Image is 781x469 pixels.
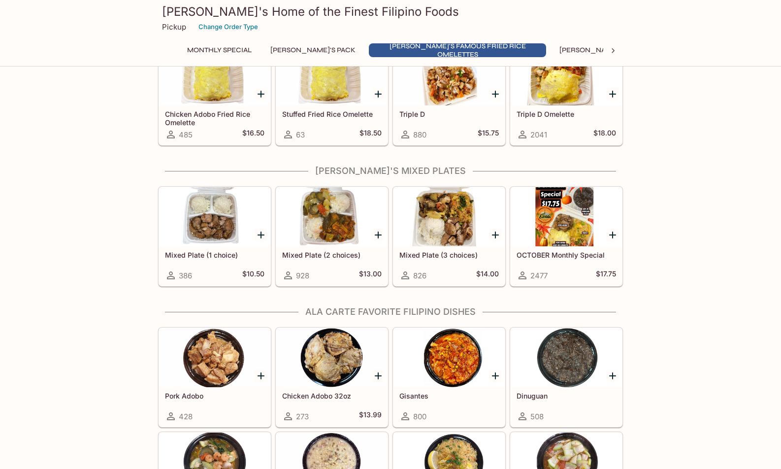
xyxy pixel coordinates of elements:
h4: [PERSON_NAME]'s Mixed Plates [158,166,623,176]
a: Mixed Plate (3 choices)826$14.00 [393,187,505,286]
h4: Ala Carte Favorite Filipino Dishes [158,306,623,317]
h5: Mixed Plate (2 choices) [282,251,382,259]
span: 485 [179,130,193,139]
a: Dinuguan508 [510,328,622,427]
a: Gisantes800 [393,328,505,427]
div: Gisantes [393,328,505,387]
h5: $10.50 [242,269,264,281]
button: Add Gisantes [489,369,501,382]
div: Stuffed Fried Rice Omelette [276,46,388,105]
span: 2041 [530,130,547,139]
h5: $16.50 [242,129,264,140]
h5: Stuffed Fried Rice Omelette [282,110,382,118]
a: Triple D Omelette2041$18.00 [510,46,622,145]
span: 63 [296,130,305,139]
div: Dinuguan [511,328,622,387]
a: Chicken Adobo Fried Rice Omelette485$16.50 [159,46,271,145]
div: Triple D Omelette [511,46,622,105]
div: Mixed Plate (2 choices) [276,187,388,246]
h5: $14.00 [476,269,499,281]
button: Add Triple D Omelette [606,88,618,100]
h3: [PERSON_NAME]'s Home of the Finest Filipino Foods [162,4,619,19]
h5: Chicken Adobo 32oz [282,392,382,400]
div: Pork Adobo [159,328,270,387]
span: 800 [413,412,426,421]
div: Mixed Plate (1 choice) [159,187,270,246]
h5: Mixed Plate (3 choices) [399,251,499,259]
span: 2477 [530,271,548,280]
h5: Mixed Plate (1 choice) [165,251,264,259]
button: Add Triple D [489,88,501,100]
h5: Triple D Omelette [517,110,616,118]
div: Mixed Plate (3 choices) [393,187,505,246]
div: Chicken Adobo Fried Rice Omelette [159,46,270,105]
h5: $18.00 [593,129,616,140]
span: 928 [296,271,309,280]
button: Add Stuffed Fried Rice Omelette [372,88,384,100]
a: Triple D880$15.75 [393,46,505,145]
h5: Pork Adobo [165,392,264,400]
button: [PERSON_NAME]'s Pack [265,43,361,57]
a: Chicken Adobo 32oz273$13.99 [276,328,388,427]
span: 428 [179,412,193,421]
h5: Dinuguan [517,392,616,400]
p: Pickup [162,22,186,32]
h5: Triple D [399,110,499,118]
a: Mixed Plate (2 choices)928$13.00 [276,187,388,286]
button: Add Mixed Plate (2 choices) [372,229,384,241]
div: Triple D [393,46,505,105]
span: 826 [413,271,426,280]
h5: $18.50 [359,129,382,140]
button: Add Pork Adobo [255,369,267,382]
button: Add Mixed Plate (3 choices) [489,229,501,241]
button: Add Mixed Plate (1 choice) [255,229,267,241]
a: Stuffed Fried Rice Omelette63$18.50 [276,46,388,145]
button: [PERSON_NAME]'s Famous Fried Rice Omelettes [369,43,546,57]
h5: Chicken Adobo Fried Rice Omelette [165,110,264,126]
div: Chicken Adobo 32oz [276,328,388,387]
button: Add Chicken Adobo 32oz [372,369,384,382]
button: Add Chicken Adobo Fried Rice Omelette [255,88,267,100]
a: Mixed Plate (1 choice)386$10.50 [159,187,271,286]
h5: $15.75 [478,129,499,140]
span: 273 [296,412,309,421]
div: OCTOBER Monthly Special [511,187,622,246]
span: 386 [179,271,192,280]
button: Add Dinuguan [606,369,618,382]
span: 880 [413,130,426,139]
h5: $13.99 [359,410,382,422]
h5: OCTOBER Monthly Special [517,251,616,259]
a: OCTOBER Monthly Special2477$17.75 [510,187,622,286]
button: Add OCTOBER Monthly Special [606,229,618,241]
button: [PERSON_NAME]'s Mixed Plates [554,43,680,57]
h5: $17.75 [596,269,616,281]
button: Monthly Special [182,43,257,57]
button: Change Order Type [194,19,262,34]
h5: $13.00 [359,269,382,281]
span: 508 [530,412,544,421]
h5: Gisantes [399,392,499,400]
a: Pork Adobo428 [159,328,271,427]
